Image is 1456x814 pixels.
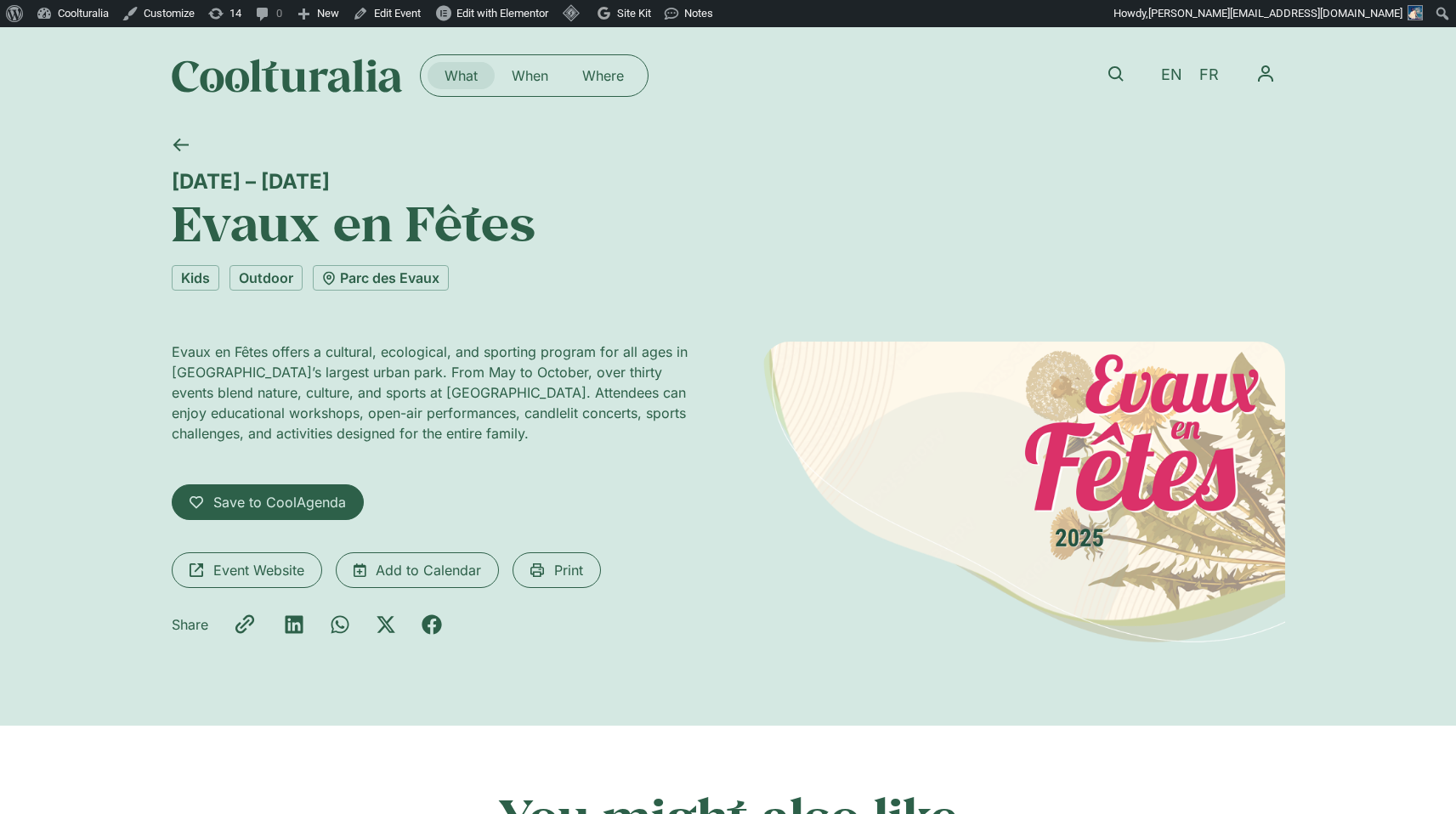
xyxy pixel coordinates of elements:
[1246,54,1285,93] nav: Menu
[1148,7,1402,20] span: [PERSON_NAME][EMAIL_ADDRESS][DOMAIN_NAME]
[1153,63,1191,88] a: EN
[213,560,304,580] span: Event Website
[513,552,601,588] a: Print
[172,194,1285,252] h1: Evaux en Fêtes
[172,169,1285,194] div: [DATE] – [DATE]
[376,614,396,635] div: Share on x-twitter
[376,560,481,580] span: Add to Calendar
[428,62,495,89] a: What
[330,614,350,635] div: Share on whatsapp
[313,265,449,291] a: Parc des Evaux
[229,265,303,291] a: Outdoor
[213,492,346,512] span: Save to CoolAgenda
[617,7,651,20] span: Site Kit
[172,614,208,635] p: Share
[456,7,548,20] span: Edit with Elementor
[554,560,583,580] span: Print
[1191,63,1227,88] a: FR
[495,62,565,89] a: When
[422,614,442,635] div: Share on facebook
[172,484,364,520] a: Save to CoolAgenda
[565,62,641,89] a: Where
[1246,54,1285,93] button: Menu Toggle
[172,265,219,291] a: Kids
[1199,66,1219,84] span: FR
[336,552,499,588] a: Add to Calendar
[172,342,694,444] p: Evaux en Fêtes offers a cultural, ecological, and sporting program for all ages in [GEOGRAPHIC_DA...
[428,62,641,89] nav: Menu
[284,614,304,635] div: Share on linkedin
[172,552,322,588] a: Event Website
[1161,66,1182,84] span: EN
